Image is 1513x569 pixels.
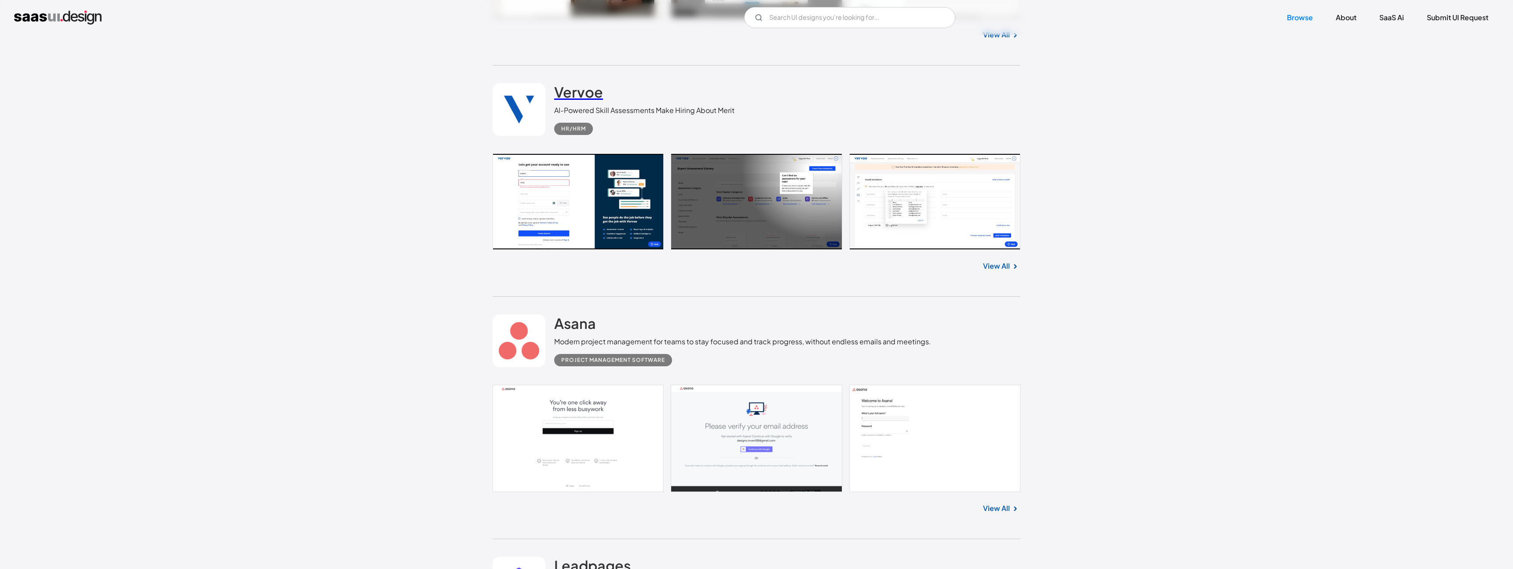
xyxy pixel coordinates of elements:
div: Modern project management for teams to stay focused and track progress, without endless emails an... [554,336,931,347]
h2: Asana [554,314,596,332]
a: View All [983,503,1010,514]
a: Submit UI Request [1416,8,1499,27]
input: Search UI designs you're looking for... [744,7,955,28]
a: Browse [1276,8,1323,27]
div: AI-Powered Skill Assessments Make Hiring About Merit [554,105,735,116]
a: View All [983,261,1010,271]
a: SaaS Ai [1369,8,1414,27]
form: Email Form [744,7,955,28]
h2: Vervoe [554,83,603,101]
div: HR/HRM [561,124,586,134]
div: Project Management Software [561,355,665,365]
a: home [14,11,102,25]
a: About [1325,8,1367,27]
a: Asana [554,314,596,336]
a: Vervoe [554,83,603,105]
